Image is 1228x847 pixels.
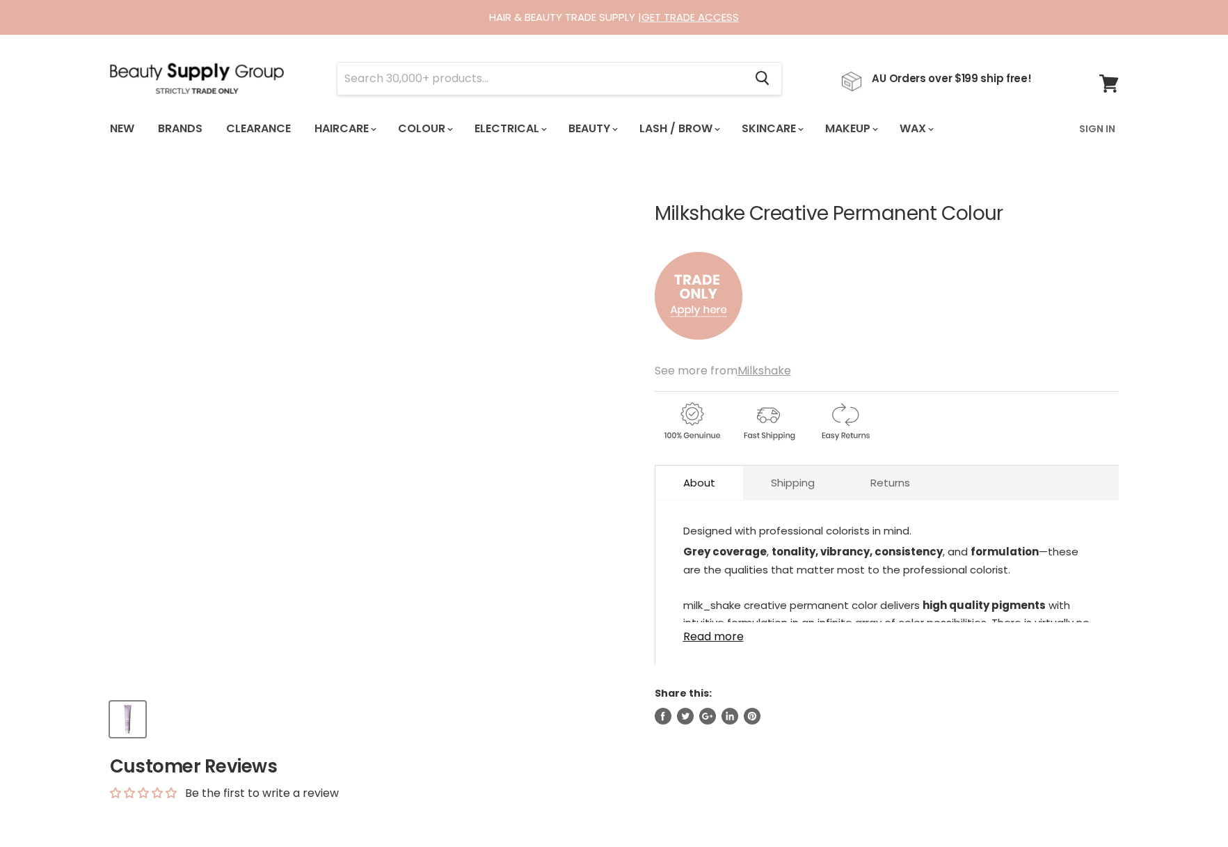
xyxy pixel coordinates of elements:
[843,466,938,500] a: Returns
[1071,114,1124,143] a: Sign In
[388,114,461,143] a: Colour
[110,785,177,801] div: Average rating is 0.00 stars
[641,10,739,24] a: GET TRADE ACCESS
[216,114,301,143] a: Clearance
[655,687,1119,725] aside: Share this:
[744,63,781,95] button: Search
[185,786,339,801] div: Be the first to write a review
[108,697,632,737] div: Product thumbnails
[99,109,1008,149] ul: Main menu
[655,363,791,379] span: See more from
[464,114,555,143] a: Electrical
[683,521,1091,543] p: Designed with professional colorists in mind.
[110,754,1119,779] h2: Customer Reviews
[655,686,712,700] span: Share this:
[655,203,1119,225] h1: Milkshake Creative Permanent Colour
[111,703,144,736] img: Milkshake Creative Permanent Colour
[731,400,805,443] img: shipping.gif
[93,109,1136,149] nav: Main
[1158,782,1214,833] iframe: Gorgias live chat messenger
[110,702,145,737] button: Milkshake Creative Permanent Colour
[337,63,744,95] input: Search
[808,400,882,443] img: returns.gif
[304,114,385,143] a: Haircare
[683,544,767,559] strong: Grey coverage
[743,466,843,500] a: Shipping
[971,544,1039,559] strong: formulation
[93,10,1136,24] div: HAIR & BEAUTY TRADE SUPPLY |
[655,238,742,354] img: to.png
[737,363,791,379] a: Milkshake
[655,400,728,443] img: genuine.gif
[558,114,626,143] a: Beauty
[110,168,630,688] div: Milkshake Creative Permanent Colour image. Click or Scroll to Zoom.
[772,544,943,559] strong: tonality, vibrancy, consistency
[147,114,213,143] a: Brands
[889,114,942,143] a: Wax
[815,114,886,143] a: Makeup
[731,114,812,143] a: Skincare
[629,114,728,143] a: Lash / Brow
[337,62,782,95] form: Product
[99,114,145,143] a: New
[683,543,1091,816] div: , , and —these are the qualities that matter most to the professional colorist. milk_shake creati...
[923,598,1046,612] strong: high quality pigments
[683,622,1091,643] a: Read more
[655,466,743,500] a: About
